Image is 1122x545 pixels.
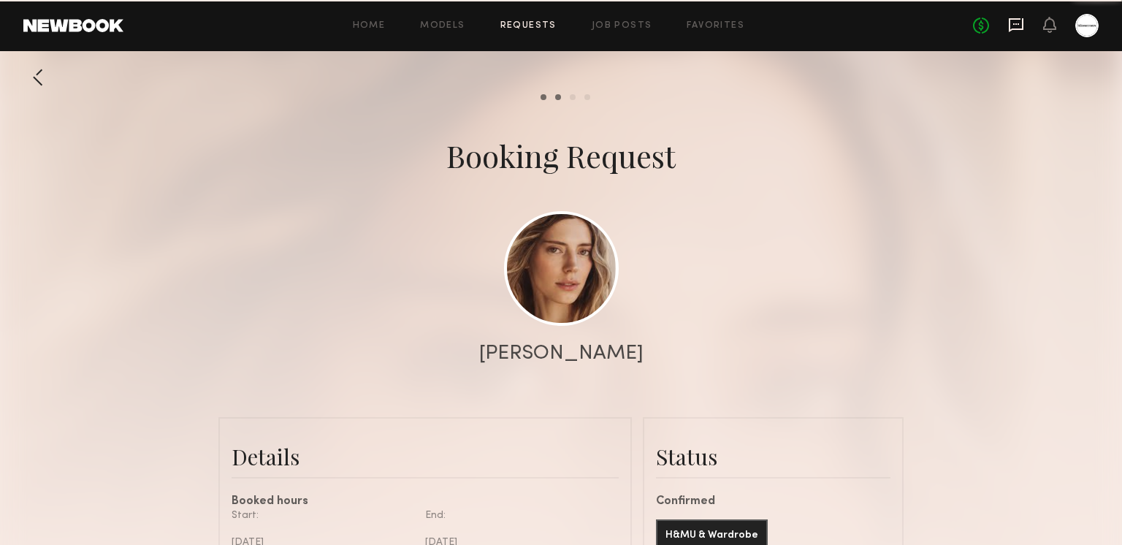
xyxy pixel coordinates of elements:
[479,343,644,364] div: [PERSON_NAME]
[420,21,465,31] a: Models
[656,496,890,508] div: Confirmed
[232,496,619,508] div: Booked hours
[446,135,676,176] div: Booking Request
[500,21,557,31] a: Requests
[353,21,386,31] a: Home
[687,21,744,31] a: Favorites
[232,442,619,471] div: Details
[656,442,890,471] div: Status
[425,508,608,523] div: End:
[592,21,652,31] a: Job Posts
[232,508,414,523] div: Start:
